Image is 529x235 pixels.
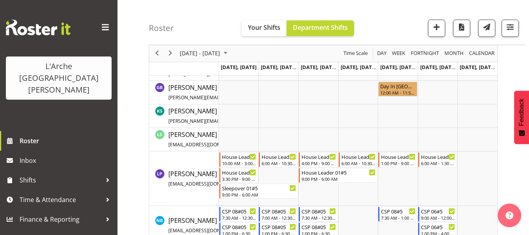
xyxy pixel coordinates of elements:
span: Roster [20,135,114,147]
div: CSP 08#05 [302,223,336,231]
span: [DATE], [DATE] [221,64,256,71]
span: Time & Attendance [20,194,102,206]
div: 9:00 PM - 6:00 AM [222,191,296,198]
div: Nena Barwell"s event - CSP 08#05 Begin From Tuesday, August 5, 2025 at 7:00:00 AM GMT+12:00 Ends ... [259,207,298,222]
div: CSP 08#05 [302,207,336,215]
button: Time Scale [342,49,369,58]
span: calendar [468,49,495,58]
div: Nena Barwell"s event - CSP 08#05 Begin From Wednesday, August 6, 2025 at 7:30:00 AM GMT+12:00 End... [299,207,338,222]
div: 1:00 PM - 9:00 PM [381,160,415,166]
div: Lydia Peters"s event - House Leader 01#5 Begin From Wednesday, August 6, 2025 at 4:00:00 PM GMT+1... [299,152,338,167]
div: Nena Barwell"s event - CSP 06#5 Begin From Saturday, August 9, 2025 at 9:00:00 AM GMT+12:00 Ends ... [418,207,457,222]
span: Month [444,49,464,58]
div: Lydia Peters"s event - House Leader 01#5 Begin From Thursday, August 7, 2025 at 6:00:00 AM GMT+12... [339,152,378,167]
span: [EMAIL_ADDRESS][DOMAIN_NAME] [168,180,246,187]
span: [DATE], [DATE] [261,64,296,71]
span: [PERSON_NAME] [168,130,278,148]
span: Time Scale [343,49,368,58]
div: CSP 08#05 [222,223,256,231]
button: Timeline Month [443,49,465,58]
div: 7:30 AM - 12:30 PM [222,215,256,221]
div: Gillian Bradshaw"s event - Day In Lieu Begin From Friday, August 8, 2025 at 12:00:00 AM GMT+12:00... [378,82,417,97]
button: Previous [152,49,162,58]
td: Gillian Bradshaw resource [149,81,219,104]
span: [EMAIL_ADDRESS][DOMAIN_NAME] [168,141,246,148]
div: CSP 06#5 [421,223,455,231]
button: Timeline Week [391,49,407,58]
div: 7:30 AM - 12:30 PM [302,215,336,221]
span: [DATE] - [DATE] [179,49,221,58]
div: Day In [GEOGRAPHIC_DATA] [380,82,415,90]
button: Fortnight [410,49,441,58]
div: August 04 - 10, 2025 [177,45,232,62]
button: August 2025 [179,49,231,58]
div: Lydia Peters"s event - House Leader 01#5 Begin From Wednesday, August 6, 2025 at 9:00:00 PM GMT+1... [299,168,377,183]
span: Finance & Reporting [20,213,102,225]
div: House Leader 01#5 [341,153,376,160]
div: 6:00 AM - 1:30 PM [421,160,455,166]
div: Lydia Peters"s event - Sleepover 01#5 Begin From Monday, August 4, 2025 at 9:00:00 PM GMT+12:00 E... [219,184,298,199]
span: [PERSON_NAME] [168,83,351,101]
div: 12:00 AM - 11:59 PM [380,89,415,96]
span: [PERSON_NAME][EMAIL_ADDRESS][DOMAIN_NAME] [168,118,283,124]
div: Lydia Peters"s event - House Leader 01#5 Begin From Tuesday, August 5, 2025 at 6:00:00 AM GMT+12:... [259,152,298,167]
div: CSP 08#5 [381,207,415,215]
div: previous period [150,45,164,62]
img: Rosterit website logo [6,20,70,35]
div: Lydia Peters"s event - House Leader 01#5 Begin From Saturday, August 9, 2025 at 6:00:00 AM GMT+12... [418,152,457,167]
button: Department Shifts [287,20,354,36]
div: 6:00 AM - 10:30 AM [341,160,376,166]
span: [DATE], [DATE] [380,64,416,71]
span: Department Shifts [293,23,348,32]
div: L'Arche [GEOGRAPHIC_DATA][PERSON_NAME] [14,60,104,96]
span: Shifts [20,174,102,186]
a: [PERSON_NAME][EMAIL_ADDRESS][DOMAIN_NAME] [168,216,278,235]
span: Week [391,49,406,58]
button: Filter Shifts [502,20,519,37]
button: Send a list of all shifts for the selected filtered period to all rostered employees. [478,20,495,37]
button: Add a new shift [428,20,445,37]
span: [DATE], [DATE] [420,64,456,71]
span: [DATE], [DATE] [301,64,336,71]
td: Leanne Smith resource [149,128,219,151]
button: Your Shifts [242,20,287,36]
div: CSP 08#05 [262,207,296,215]
a: [PERSON_NAME][PERSON_NAME][EMAIL_ADDRESS][DOMAIN_NAME][PERSON_NAME] [168,83,351,102]
div: CSP 08#05 [222,207,256,215]
td: Katherine Shaw resource [149,104,219,128]
div: House Leader 01#5 [381,153,415,160]
div: next period [164,45,177,62]
div: House Leader 01#5 [302,168,376,176]
a: [PERSON_NAME][PERSON_NAME][EMAIL_ADDRESS][DOMAIN_NAME] [168,106,314,125]
td: Lydia Peters resource [149,151,219,206]
div: Nena Barwell"s event - CSP 08#05 Begin From Monday, August 4, 2025 at 7:30:00 AM GMT+12:00 Ends A... [219,207,258,222]
button: Month [468,49,496,58]
div: CSP 08#05 [262,223,296,231]
span: Feedback [518,98,525,126]
button: Timeline Day [376,49,388,58]
div: House Leader 01#5 [262,153,296,160]
a: [PERSON_NAME][EMAIL_ADDRESS][DOMAIN_NAME] [168,169,278,188]
div: Sleepover 01#5 [222,184,296,192]
a: [PERSON_NAME][EMAIL_ADDRESS][DOMAIN_NAME] [168,130,278,149]
div: House Leader 01#5 [222,168,256,176]
span: [PERSON_NAME] [168,169,278,188]
span: [PERSON_NAME][EMAIL_ADDRESS][DOMAIN_NAME][PERSON_NAME] [168,94,320,101]
span: Day [376,49,387,58]
span: Your Shifts [248,23,280,32]
div: Nena Barwell"s event - CSP 08#5 Begin From Friday, August 8, 2025 at 7:30:00 AM GMT+12:00 Ends At... [378,207,417,222]
div: Lydia Peters"s event - House Leader 01#5 Begin From Monday, August 4, 2025 at 3:30:00 PM GMT+12:0... [219,168,258,183]
div: 10:00 AM - 3:00 PM [222,160,256,166]
button: Next [165,49,176,58]
button: Download a PDF of the roster according to the set date range. [453,20,470,37]
div: House Leader 01#5 [222,153,256,160]
div: 4:00 PM - 9:00 PM [302,160,336,166]
div: 9:00 PM - 6:00 AM [302,176,376,182]
button: Feedback - Show survey [514,91,529,144]
div: 7:00 AM - 12:30 PM [262,215,296,221]
img: help-xxl-2.png [506,211,513,219]
div: House Leader 01#5 [421,153,455,160]
span: Inbox [20,155,114,166]
div: 3:30 PM - 9:00 PM [222,176,256,182]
